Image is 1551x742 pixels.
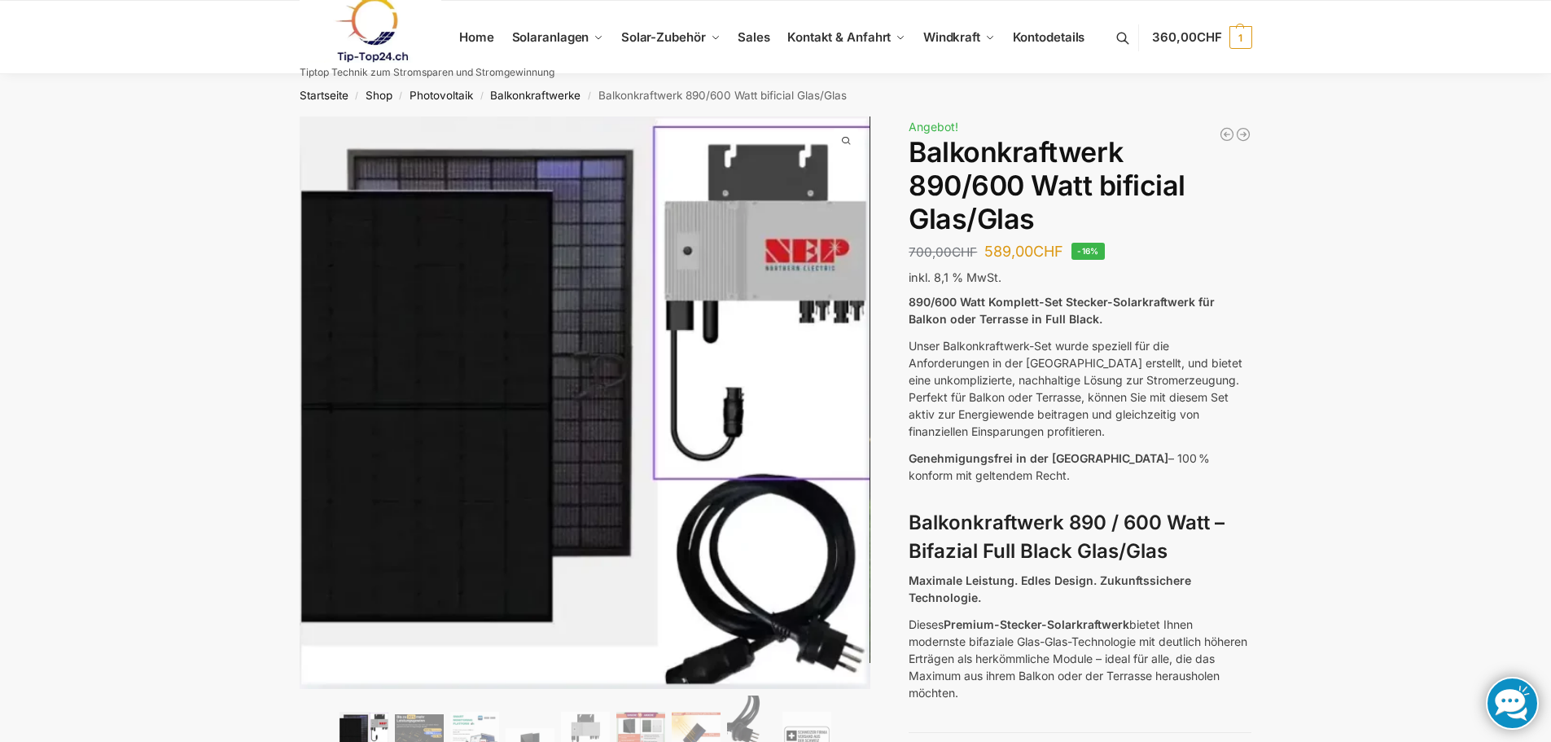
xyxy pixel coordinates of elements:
[909,451,1168,465] span: Genehmigungsfrei in der [GEOGRAPHIC_DATA]
[909,244,977,260] bdi: 700,00
[300,68,554,77] p: Tiptop Technik zum Stromsparen und Stromgewinnung
[348,90,366,103] span: /
[392,90,410,103] span: /
[731,1,777,74] a: Sales
[909,573,1191,604] strong: Maximale Leistung. Edles Design. Zukunftssichere Technologie.
[1152,29,1221,45] span: 360,00
[270,74,1281,116] nav: Breadcrumb
[1219,126,1235,143] a: 890/600 Watt Solarkraftwerk + 2,7 KW Batteriespeicher Genehmigungsfrei
[621,29,706,45] span: Solar-Zubehör
[787,29,891,45] span: Kontakt & Anfahrt
[505,1,610,74] a: Solaranlagen
[300,116,871,689] img: Balkonkraftwerk 890/600 Watt bificial Glas/Glas 1
[909,136,1251,235] h1: Balkonkraftwerk 890/600 Watt bificial Glas/Glas
[738,29,770,45] span: Sales
[952,244,977,260] span: CHF
[410,89,473,102] a: Photovoltaik
[917,1,1002,74] a: Windkraft
[909,295,1215,326] strong: 890/600 Watt Komplett-Set Stecker-Solarkraftwerk für Balkon oder Terrasse in Full Black.
[909,511,1225,563] strong: Balkonkraftwerk 890 / 600 Watt – Bifazial Full Black Glas/Glas
[781,1,913,74] a: Kontakt & Anfahrt
[909,616,1251,701] p: Dieses bietet Ihnen modernste bifaziale Glas-Glas-Technologie mit deutlich höheren Erträgen als h...
[1152,13,1251,62] a: 360,00CHF 1
[1006,1,1091,74] a: Kontodetails
[1071,243,1105,260] span: -16%
[923,29,980,45] span: Windkraft
[1197,29,1222,45] span: CHF
[366,89,392,102] a: Shop
[1235,126,1251,143] a: Steckerkraftwerk 890/600 Watt, mit Ständer für Terrasse inkl. Lieferung
[909,337,1251,440] p: Unser Balkonkraftwerk-Set wurde speziell für die Anforderungen in der [GEOGRAPHIC_DATA] erstellt,...
[490,89,581,102] a: Balkonkraftwerke
[909,120,958,134] span: Angebot!
[1013,29,1085,45] span: Kontodetails
[984,243,1063,260] bdi: 589,00
[1229,26,1252,49] span: 1
[300,89,348,102] a: Startseite
[909,451,1210,482] span: – 100 % konform mit geltendem Recht.
[473,90,490,103] span: /
[909,270,1001,284] span: inkl. 8,1 % MwSt.
[581,90,598,103] span: /
[1033,243,1063,260] span: CHF
[615,1,727,74] a: Solar-Zubehör
[944,617,1129,631] strong: Premium-Stecker-Solarkraftwerk
[870,116,1441,662] img: Balkonkraftwerk 890/600 Watt bificial Glas/Glas 3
